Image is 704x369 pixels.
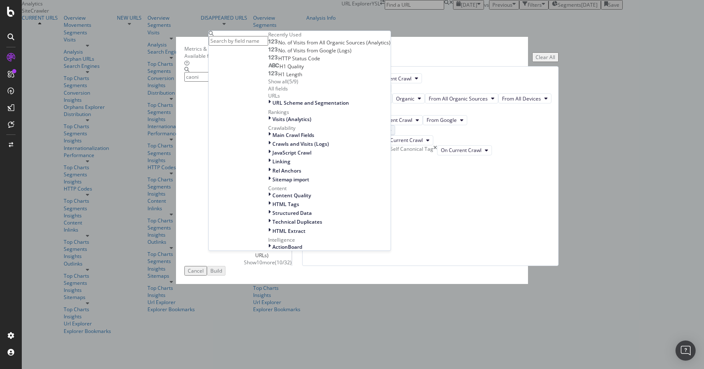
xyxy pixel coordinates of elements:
[268,236,391,243] div: Intelligence
[184,266,207,276] button: Cancel
[437,145,492,155] button: On Current Crawl
[532,52,559,62] button: Clear All
[502,95,541,102] span: From All Devices
[278,47,352,54] span: No. of Visits from Google (Logs)
[309,93,551,115] div: No. of VisitstimesOn Current CrawlOrganicFrom All Organic SourcesFrom All Devices
[272,227,305,235] span: HTML Extract
[378,135,433,145] button: On Current Crawl
[272,218,322,225] span: Technical Duplicates
[268,85,391,92] div: All fields
[184,72,244,82] input: Search by field name
[272,209,312,217] span: Structured Data
[268,185,391,192] div: Content
[368,115,423,125] button: On Current Crawl
[309,135,551,145] div: Canonical Points to SelftimesOn Current Crawl
[272,132,314,139] span: Main Crawl Fields
[272,176,309,183] span: Sitemap import
[272,243,302,250] span: ActionBoard
[272,201,299,208] span: HTML Tags
[372,116,412,124] span: On Current Crawl
[429,95,488,102] span: From All Organic Sources
[272,99,349,106] span: URL Scheme and Segmentation
[309,115,551,125] div: No. of Visits (Logs)timesOn Current CrawlFrom Google
[207,266,225,276] button: Build
[272,149,311,156] span: JavaScript Crawl
[309,83,551,93] div: TitletimesOn Current Crawl
[309,73,551,83] div: HTTP Status CodetimesOn Current Crawl
[278,71,302,78] span: H1 Length
[272,192,311,199] span: Content Quality
[184,52,292,59] div: Available fields
[309,125,551,135] div: Canonical TotimesSelect a field(mandatory)Recently UsedNo. of Visits from All Organic Sources (An...
[244,259,275,266] span: Show 10 more
[268,31,391,38] div: Recently Used
[371,75,412,82] span: On Current Crawl
[367,73,422,83] button: On Current Crawl
[676,341,696,361] div: Open Intercom Messenger
[184,45,255,52] div: Metrics & dimensions selector
[278,39,391,46] span: No. of Visits from All Organic Sources (Analytics)
[275,259,292,266] span: ( 10 / 32 )
[309,145,551,155] div: Non-Indexable Reason is Non-Self Canonical TagtimesOn Current Crawl
[272,167,301,174] span: Rel Anchors
[268,124,391,132] div: Crawlability
[278,55,320,62] span: HTTP Status Code
[433,145,437,155] div: times
[272,158,290,165] span: Linking
[396,95,414,102] span: Organic
[425,93,498,103] button: From All Organic Sources
[427,116,457,124] span: From Google
[392,93,425,103] button: Organic
[498,93,551,103] button: From All Devices
[188,267,204,274] div: Cancel
[268,92,391,99] div: URLs
[176,37,528,284] div: modal
[280,63,304,70] span: H1 Quality
[287,78,298,85] div: ( 5 / 9 )
[272,116,311,123] span: Visits (Analytics)
[268,108,391,116] div: Rankings
[441,147,481,154] span: On Current Crawl
[255,252,269,259] span: URLs)
[536,54,555,61] div: Clear All
[210,267,222,274] div: Build
[423,115,467,125] button: From Google
[382,137,423,144] span: On Current Crawl
[272,140,329,147] span: Crawls and Visits (Logs)
[209,36,268,46] input: Search by field name
[309,155,551,163] div: You can use this field as a
[268,78,287,85] div: Show all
